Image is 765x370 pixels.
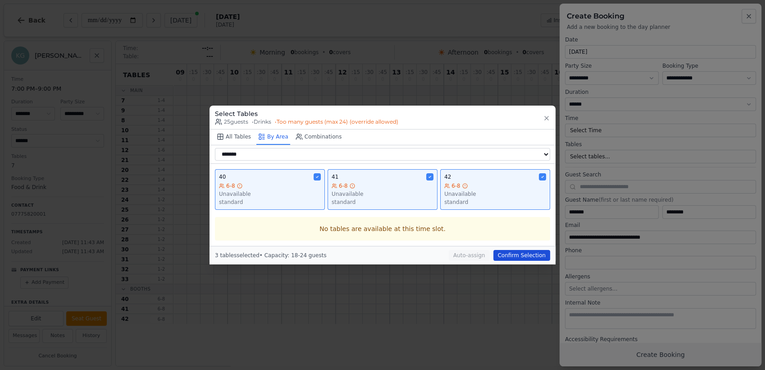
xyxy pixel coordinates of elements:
h3: Select Tables [215,109,398,118]
span: • Too many guests (max 24) [275,118,398,125]
span: 40 [219,173,226,180]
button: All Tables [215,129,253,145]
button: 426-8Unavailablestandard [440,169,550,210]
div: Unavailable [444,190,546,198]
span: (override allowed) [350,118,398,125]
button: Auto-assign [449,250,490,261]
button: Confirm Selection [493,250,550,261]
div: standard [219,199,321,206]
button: By Area [256,129,290,145]
div: Unavailable [332,190,433,198]
span: 6-8 [226,182,235,190]
span: 25 guests [215,118,248,125]
span: 41 [332,173,338,180]
p: No tables are available at this time slot. [222,224,543,233]
span: 42 [444,173,451,180]
span: 6-8 [339,182,348,190]
button: 416-8Unavailablestandard [328,169,437,210]
span: 6-8 [451,182,460,190]
span: 3 tables selected • Capacity: 18-24 guests [215,252,327,259]
div: Unavailable [219,190,321,198]
button: 406-8Unavailablestandard [215,169,325,210]
span: • Drinks [252,118,271,125]
div: standard [332,199,433,206]
div: standard [444,199,546,206]
button: Combinations [294,129,344,145]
